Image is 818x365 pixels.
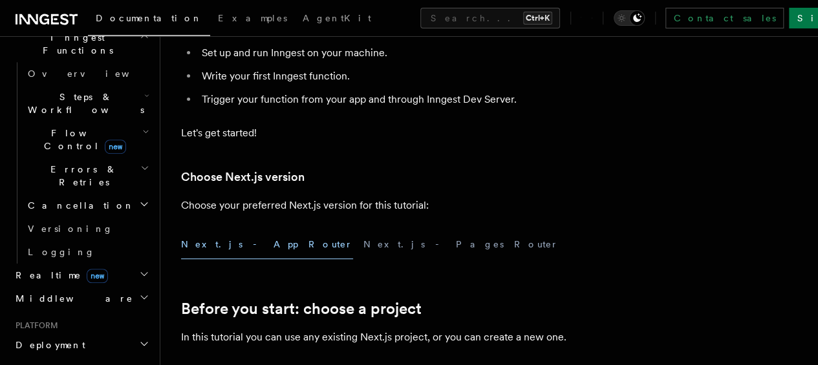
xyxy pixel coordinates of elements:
a: Documentation [88,4,210,36]
span: new [87,269,108,283]
a: Before you start: choose a project [181,300,422,318]
button: Next.js - App Router [181,230,353,259]
button: Next.js - Pages Router [363,230,559,259]
button: Middleware [10,287,152,310]
span: Logging [28,247,95,257]
button: Cancellation [23,194,152,217]
a: AgentKit [295,4,379,35]
a: Logging [23,240,152,264]
span: Deployment [10,339,85,351]
span: Flow Control [23,127,142,152]
p: In this tutorial you can use any existing Next.js project, or you can create a new one. [181,328,698,346]
span: Errors & Retries [23,163,140,189]
li: Trigger your function from your app and through Inngest Dev Server. [198,90,698,109]
span: Cancellation [23,199,135,212]
li: Write your first Inngest function. [198,67,698,85]
a: Contact sales [665,8,784,28]
kbd: Ctrl+K [523,12,552,25]
span: Middleware [10,292,133,305]
li: Set up and run Inngest on your machine. [198,44,698,62]
span: Overview [28,68,161,79]
div: Inngest Functions [10,62,152,264]
span: Documentation [96,13,202,23]
button: Search...Ctrl+K [420,8,560,28]
button: Errors & Retries [23,158,152,194]
span: Realtime [10,269,108,282]
a: Versioning [23,217,152,240]
a: Choose Next.js version [181,168,305,186]
span: Inngest Functions [10,31,140,57]
span: Examples [218,13,287,23]
button: Deployment [10,333,152,357]
a: Overview [23,62,152,85]
span: Steps & Workflows [23,90,144,116]
span: AgentKit [303,13,371,23]
button: Steps & Workflows [23,85,152,121]
span: Platform [10,320,58,331]
button: Toggle dark mode [614,10,645,26]
button: Flow Controlnew [23,121,152,158]
span: Versioning [28,224,113,234]
p: Choose your preferred Next.js version for this tutorial: [181,196,698,214]
span: new [105,140,126,154]
a: Examples [210,4,295,35]
button: Realtimenew [10,264,152,287]
button: Inngest Functions [10,26,152,62]
p: Let's get started! [181,124,698,142]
